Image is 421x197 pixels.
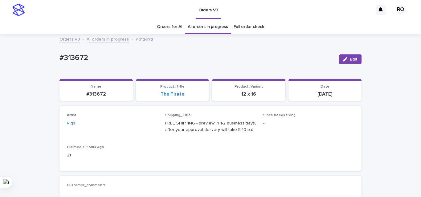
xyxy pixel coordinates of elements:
p: - [67,190,354,196]
span: Claimed X Hours Ago [67,145,104,149]
div: RO [396,5,406,15]
p: #313672 [63,91,129,97]
a: AI orders in progress [87,35,129,42]
a: Orders V3 [59,35,80,42]
span: Artist [67,113,76,117]
span: Edit [350,57,358,61]
p: #313672 [136,36,153,42]
p: #313672 [59,53,334,62]
span: Shipping_Title [165,113,191,117]
img: stacker-logo-s-only.png [12,4,25,16]
a: Orders for AI [157,20,182,34]
span: Product_Variant [235,85,263,89]
p: 12 x 16 [216,91,282,97]
button: Edit [339,54,362,64]
span: Customer_comments [67,183,106,187]
p: 21 [67,152,158,159]
span: Product_Title [160,85,185,89]
span: Since needs fixing [263,113,296,117]
span: Date [321,85,329,89]
a: Full order check [234,20,264,34]
p: [DATE] [292,91,358,97]
a: Riqs [67,120,75,127]
a: AI orders in progress [188,20,228,34]
span: Name [91,85,101,89]
a: The Pirate [161,91,184,97]
p: - [263,120,354,127]
p: FREE SHIPPING - preview in 1-2 business days, after your approval delivery will take 5-10 b.d. [165,120,256,133]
